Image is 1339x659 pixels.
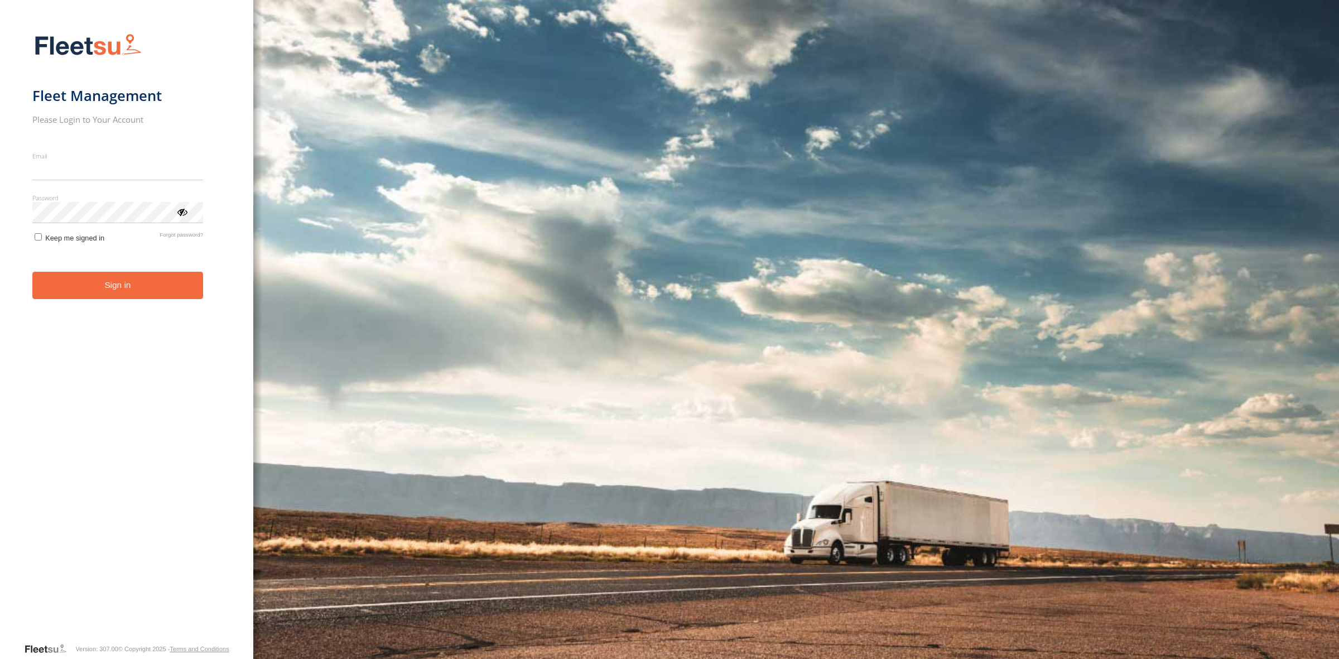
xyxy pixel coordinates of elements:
[32,31,144,60] img: Fleetsu
[32,272,204,299] button: Sign in
[24,643,75,655] a: Visit our Website
[75,646,118,652] div: Version: 307.00
[118,646,229,652] div: © Copyright 2025 -
[32,27,221,642] form: main
[170,646,229,652] a: Terms and Conditions
[32,152,204,160] label: Email
[176,206,187,217] div: ViewPassword
[32,194,204,202] label: Password
[32,86,204,105] h1: Fleet Management
[45,234,104,242] span: Keep me signed in
[160,232,203,242] a: Forgot password?
[32,114,204,125] h2: Please Login to Your Account
[35,233,42,240] input: Keep me signed in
